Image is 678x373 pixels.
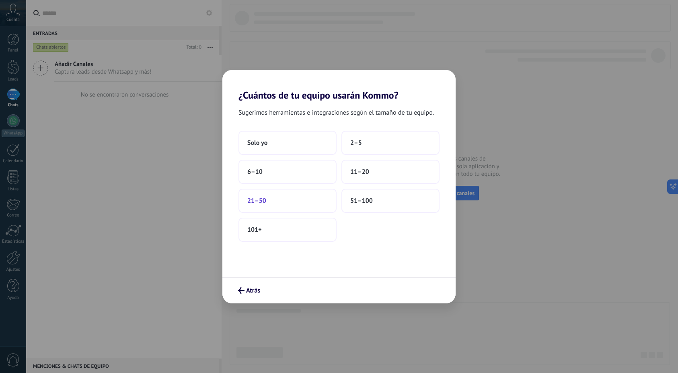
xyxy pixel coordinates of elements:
[350,139,362,147] span: 2–5
[341,160,440,184] button: 11–20
[247,139,267,147] span: Solo yo
[246,288,260,293] span: Atrás
[234,284,264,297] button: Atrás
[238,218,337,242] button: 101+
[341,131,440,155] button: 2–5
[350,168,369,176] span: 11–20
[247,168,263,176] span: 6–10
[341,189,440,213] button: 51–100
[247,197,266,205] span: 21–50
[350,197,373,205] span: 51–100
[238,131,337,155] button: Solo yo
[238,107,434,118] span: Sugerimos herramientas e integraciones según el tamaño de tu equipo.
[222,70,456,101] h2: ¿Cuántos de tu equipo usarán Kommo?
[238,189,337,213] button: 21–50
[238,160,337,184] button: 6–10
[247,226,262,234] span: 101+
